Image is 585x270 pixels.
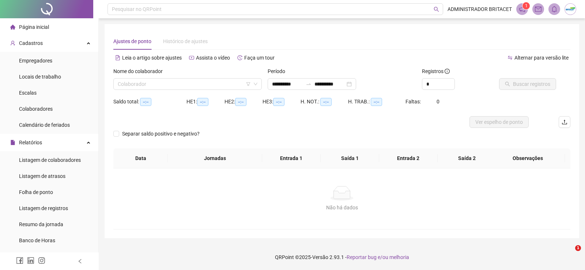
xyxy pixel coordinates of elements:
span: history [237,55,242,60]
img: 73035 [565,4,576,15]
span: --:-- [140,98,151,106]
span: Listagem de atrasos [19,173,65,179]
span: Locais de trabalho [19,74,61,80]
span: Escalas [19,90,37,96]
th: Observações [491,148,565,168]
div: HE 3: [263,98,301,106]
span: Colaboradores [19,106,53,112]
span: upload [562,119,567,125]
label: Nome do colaborador [113,67,167,75]
span: Observações [497,154,559,162]
span: Alternar para versão lite [514,55,569,61]
div: Não há dados [122,204,562,212]
div: H. TRAB.: [348,98,405,106]
span: filter [246,82,250,86]
div: HE 1: [186,98,224,106]
span: Folha de ponto [19,189,53,195]
button: Ver espelho de ponto [469,116,529,128]
button: Buscar registros [499,78,556,90]
span: Reportar bug e/ou melhoria [347,254,409,260]
span: instagram [38,257,45,264]
span: bell [551,6,558,12]
span: left [78,259,83,264]
span: file [10,140,15,145]
span: search [434,7,439,12]
span: youtube [189,55,194,60]
span: Assista o vídeo [196,55,230,61]
span: 1 [575,245,581,251]
span: Faltas: [405,99,422,104]
th: Entrada 2 [379,148,438,168]
span: Leia o artigo sobre ajustes [122,55,182,61]
div: H. NOT.: [301,98,348,106]
span: file-text [115,55,120,60]
span: user-add [10,41,15,46]
span: Relatórios [19,140,42,145]
span: swap-right [306,81,312,87]
label: Período [268,67,290,75]
span: --:-- [273,98,284,106]
span: Registros [422,67,450,75]
th: Jornadas [168,148,262,168]
span: down [253,82,258,86]
span: --:-- [320,98,332,106]
span: Faça um tour [244,55,275,61]
th: Entrada 1 [262,148,321,168]
sup: 1 [522,2,530,9]
th: Saída 1 [321,148,379,168]
span: Resumo da jornada [19,221,63,227]
span: notification [519,6,525,12]
span: Separar saldo positivo e negativo? [119,130,203,138]
span: Ajustes de ponto [113,38,151,44]
span: Cadastros [19,40,43,46]
span: linkedin [27,257,34,264]
span: ADMINISTRADOR BRITACET [448,5,512,13]
iframe: Intercom live chat [560,245,578,263]
span: Listagem de colaboradores [19,157,81,163]
span: Empregadores [19,58,52,64]
div: Saldo total: [113,98,186,106]
footer: QRPoint © 2025 - 2.93.1 - [99,244,585,270]
span: Versão [312,254,328,260]
span: to [306,81,312,87]
span: 0 [437,99,439,104]
span: --:-- [235,98,246,106]
th: Data [113,148,168,168]
span: home [10,24,15,30]
span: Calendário de feriados [19,122,70,128]
span: swap [507,55,513,60]
th: Saída 2 [438,148,496,168]
span: Página inicial [19,24,49,30]
span: mail [535,6,541,12]
span: Banco de Horas [19,237,55,243]
span: --:-- [197,98,208,106]
span: info-circle [445,69,450,74]
span: Histórico de ajustes [163,38,208,44]
div: HE 2: [224,98,263,106]
span: --:-- [371,98,382,106]
span: Listagem de registros [19,205,68,211]
span: 1 [525,3,528,8]
span: facebook [16,257,23,264]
